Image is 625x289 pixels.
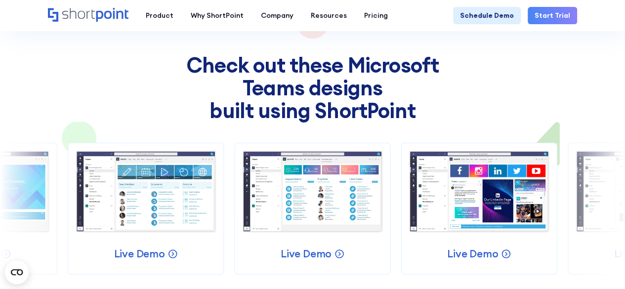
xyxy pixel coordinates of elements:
a: Knowledge BaseLive Demo [234,143,390,275]
img: Team Stuff [75,150,216,233]
div: Company [261,10,293,21]
p: Live Demo [114,247,165,260]
div: Pricing [364,10,388,21]
div: Why ShortPoint [191,10,244,21]
div: Resources [311,10,347,21]
img: Knowledge Base [242,150,383,233]
a: Pricing [355,7,396,24]
a: Resources [302,7,355,24]
a: Product [137,7,182,24]
a: Home [48,8,128,23]
a: Company [252,7,302,24]
img: Social [409,150,550,233]
iframe: Chat Widget [447,174,625,289]
button: Open CMP widget [5,260,29,284]
a: Start Trial [528,7,577,24]
a: Schedule Demo [453,7,521,24]
p: Live Demo [281,247,332,260]
span: built using ShortPoint [183,99,442,122]
div: Product [146,10,173,21]
span: Check out these Microsoft Teams designs [183,54,442,99]
a: Why ShortPoint [182,7,252,24]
